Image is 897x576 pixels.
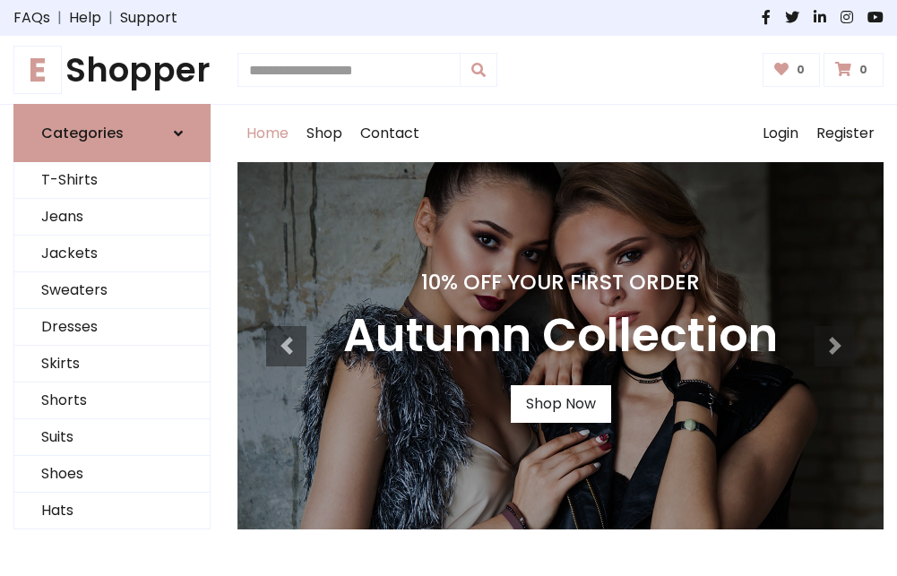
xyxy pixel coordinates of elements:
[13,104,211,162] a: Categories
[511,385,611,423] a: Shop Now
[14,162,210,199] a: T-Shirts
[351,105,428,162] a: Contact
[298,105,351,162] a: Shop
[807,105,884,162] a: Register
[101,7,120,29] span: |
[14,199,210,236] a: Jeans
[14,419,210,456] a: Suits
[14,236,210,272] a: Jackets
[13,7,50,29] a: FAQs
[343,270,778,295] h4: 10% Off Your First Order
[69,7,101,29] a: Help
[14,346,210,383] a: Skirts
[41,125,124,142] h6: Categories
[13,46,62,94] span: E
[50,7,69,29] span: |
[14,493,210,529] a: Hats
[13,50,211,90] h1: Shopper
[14,309,210,346] a: Dresses
[343,309,778,364] h3: Autumn Collection
[763,53,821,87] a: 0
[792,62,809,78] span: 0
[855,62,872,78] span: 0
[824,53,884,87] a: 0
[14,272,210,309] a: Sweaters
[14,456,210,493] a: Shoes
[120,7,177,29] a: Support
[14,383,210,419] a: Shorts
[237,105,298,162] a: Home
[754,105,807,162] a: Login
[13,50,211,90] a: EShopper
